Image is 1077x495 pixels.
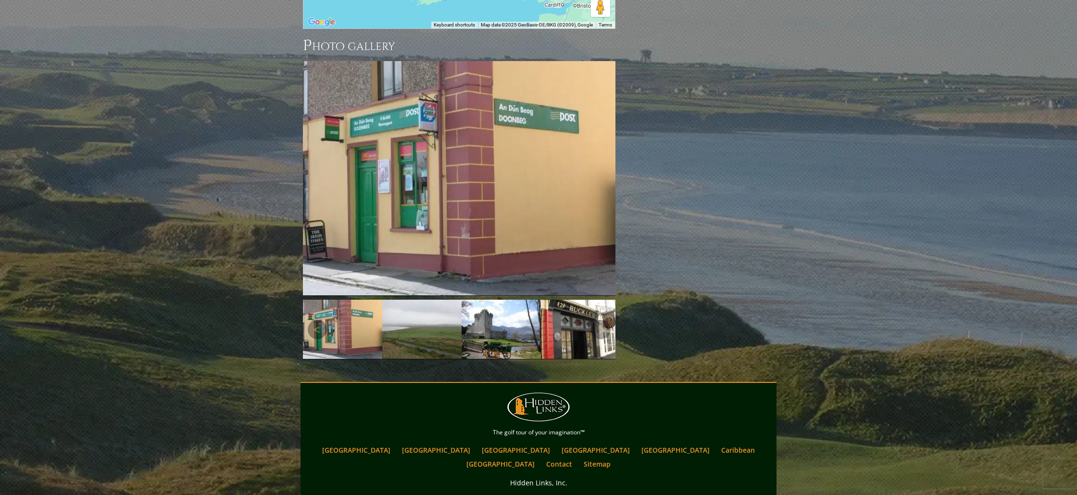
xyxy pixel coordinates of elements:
a: [GEOGRAPHIC_DATA] [557,443,635,457]
a: Previous [308,320,327,339]
a: [GEOGRAPHIC_DATA] [462,457,539,471]
a: Next [591,320,611,339]
a: Sitemap [579,457,615,471]
a: Contact [541,457,577,471]
a: [GEOGRAPHIC_DATA] [397,443,475,457]
a: Terms (opens in new tab) [599,22,612,27]
p: Hidden Links, Inc. [303,477,774,489]
h3: Photo Gallery [303,36,615,55]
p: The golf tour of your imagination™ [303,427,774,438]
a: Caribbean [716,443,760,457]
span: Map data ©2025 GeoBasis-DE/BKG (©2009), Google [481,22,593,27]
a: [GEOGRAPHIC_DATA] [477,443,555,457]
a: [GEOGRAPHIC_DATA] [317,443,395,457]
a: [GEOGRAPHIC_DATA] [637,443,714,457]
